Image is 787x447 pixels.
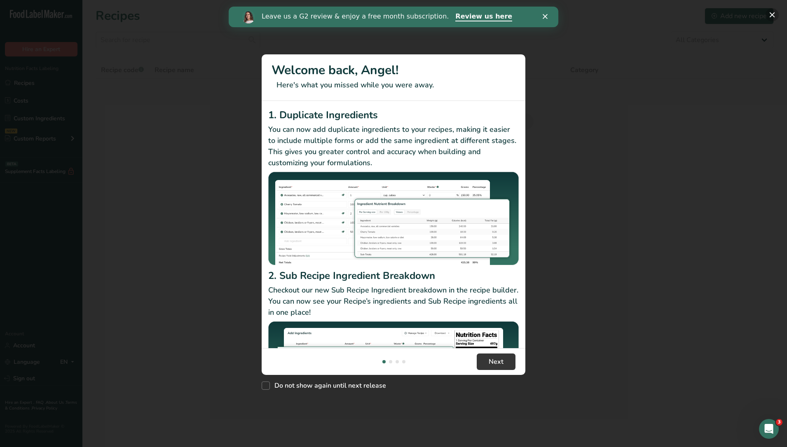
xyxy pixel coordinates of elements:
img: Duplicate Ingredients [268,172,519,265]
h2: 1. Duplicate Ingredients [268,108,519,122]
h2: 2. Sub Recipe Ingredient Breakdown [268,268,519,283]
span: 3 [776,419,782,426]
iframe: Intercom live chat [759,419,779,439]
button: Next [477,353,515,370]
div: Close [314,7,322,12]
iframe: Intercom live chat banner [229,7,558,27]
span: Next [489,357,504,367]
p: You can now add duplicate ingredients to your recipes, making it easier to include multiple forms... [268,124,519,169]
p: Here's what you missed while you were away. [272,80,515,91]
h1: Welcome back, Angel! [272,61,515,80]
img: Sub Recipe Ingredient Breakdown [268,321,519,415]
p: Checkout our new Sub Recipe Ingredient breakdown in the recipe builder. You can now see your Reci... [268,285,519,318]
span: Do not show again until next release [270,381,386,390]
